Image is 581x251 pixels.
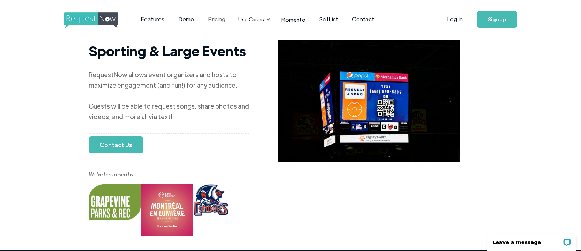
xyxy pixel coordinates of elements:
[64,12,116,26] a: home
[64,12,131,28] img: requestnow logo
[312,8,345,30] a: SetList
[345,8,381,30] a: Contact
[201,8,232,30] a: Pricing
[238,15,264,23] div: Use Cases
[89,42,246,59] strong: Sporting & Large Events
[234,8,273,30] div: Use Cases
[440,7,470,31] a: Log In
[89,145,141,178] div: We've been used by
[134,8,171,30] a: Features
[477,11,517,28] a: Sign Up
[89,69,249,122] div: RequestNow allows event organizers and hosts to maximize engagement (and fun!) for any audience. ...
[171,8,201,30] a: Demo
[89,136,143,153] a: Contact Us
[274,9,312,30] a: Momento
[483,229,581,251] iframe: LiveChat chat widget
